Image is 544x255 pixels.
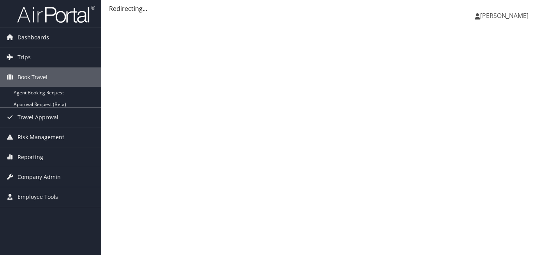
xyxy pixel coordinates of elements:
span: [PERSON_NAME] [480,11,528,20]
span: Dashboards [18,28,49,47]
span: Risk Management [18,127,64,147]
div: Redirecting... [109,4,536,13]
a: [PERSON_NAME] [475,4,536,27]
img: airportal-logo.png [17,5,95,23]
span: Employee Tools [18,187,58,207]
span: Travel Approval [18,108,58,127]
span: Company Admin [18,167,61,187]
span: Trips [18,48,31,67]
span: Reporting [18,147,43,167]
span: Book Travel [18,67,48,87]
